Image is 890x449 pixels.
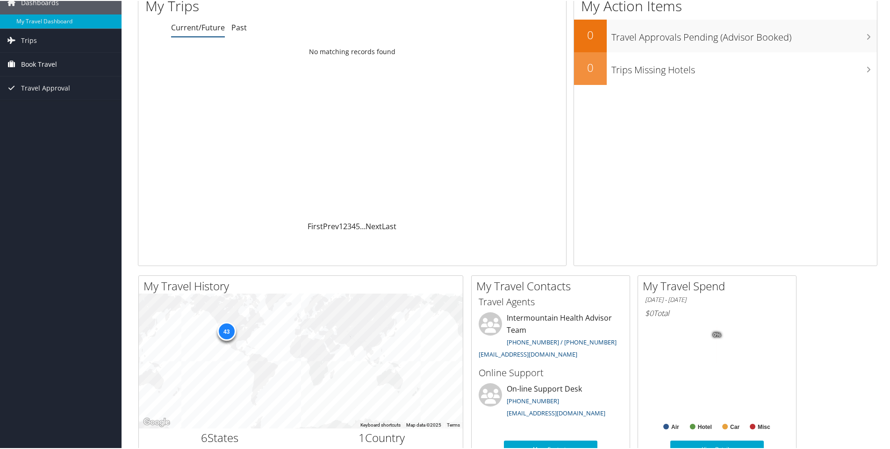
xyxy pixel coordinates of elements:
[141,415,172,428] a: Open this area in Google Maps (opens a new window)
[138,42,566,59] td: No matching records found
[479,295,623,308] h3: Travel Agents
[141,415,172,428] img: Google
[339,220,343,231] a: 1
[474,311,627,361] li: Intermountain Health Advisor Team
[507,408,605,416] a: [EMAIL_ADDRESS][DOMAIN_NAME]
[611,58,877,76] h3: Trips Missing Hotels
[474,382,627,421] li: On-line Support Desk
[479,349,577,358] a: [EMAIL_ADDRESS][DOMAIN_NAME]
[21,52,57,75] span: Book Travel
[645,307,789,317] h6: Total
[308,429,456,445] h2: Country
[360,421,401,428] button: Keyboard shortcuts
[479,365,623,379] h3: Online Support
[323,220,339,231] a: Prev
[645,307,653,317] span: $0
[713,331,721,337] tspan: 0%
[382,220,396,231] a: Last
[574,19,877,51] a: 0Travel Approvals Pending (Advisor Booked)
[730,423,739,429] text: Car
[231,21,247,32] a: Past
[476,277,630,293] h2: My Travel Contacts
[574,51,877,84] a: 0Trips Missing Hotels
[507,337,617,345] a: [PHONE_NUMBER] / [PHONE_NUMBER]
[645,295,789,303] h6: [DATE] - [DATE]
[21,76,70,99] span: Travel Approval
[144,277,463,293] h2: My Travel History
[574,59,607,75] h2: 0
[352,220,356,231] a: 4
[698,423,712,429] text: Hotel
[201,429,208,444] span: 6
[671,423,679,429] text: Air
[366,220,382,231] a: Next
[507,396,559,404] a: [PHONE_NUMBER]
[406,421,441,427] span: Map data ©2025
[643,277,796,293] h2: My Travel Spend
[217,321,236,340] div: 43
[356,220,360,231] a: 5
[171,21,225,32] a: Current/Future
[758,423,770,429] text: Misc
[347,220,352,231] a: 3
[308,220,323,231] a: First
[359,429,365,444] span: 1
[447,421,460,427] a: Terms (opens in new tab)
[611,25,877,43] h3: Travel Approvals Pending (Advisor Booked)
[360,220,366,231] span: …
[146,429,294,445] h2: States
[574,26,607,42] h2: 0
[21,28,37,51] span: Trips
[343,220,347,231] a: 2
